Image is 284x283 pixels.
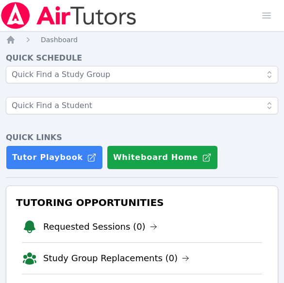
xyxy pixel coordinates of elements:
[107,145,218,170] button: Whiteboard Home
[41,35,78,45] a: Dashboard
[43,220,157,234] a: Requested Sessions (0)
[43,252,189,265] a: Study Group Replacements (0)
[6,52,278,64] h4: Quick Schedule
[6,66,278,83] input: Quick Find a Study Group
[6,132,278,143] h4: Quick Links
[6,145,103,170] a: Tutor Playbook
[6,97,278,114] input: Quick Find a Student
[41,36,78,44] span: Dashboard
[6,35,278,45] nav: Breadcrumb
[14,194,270,211] h3: Tutoring Opportunities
